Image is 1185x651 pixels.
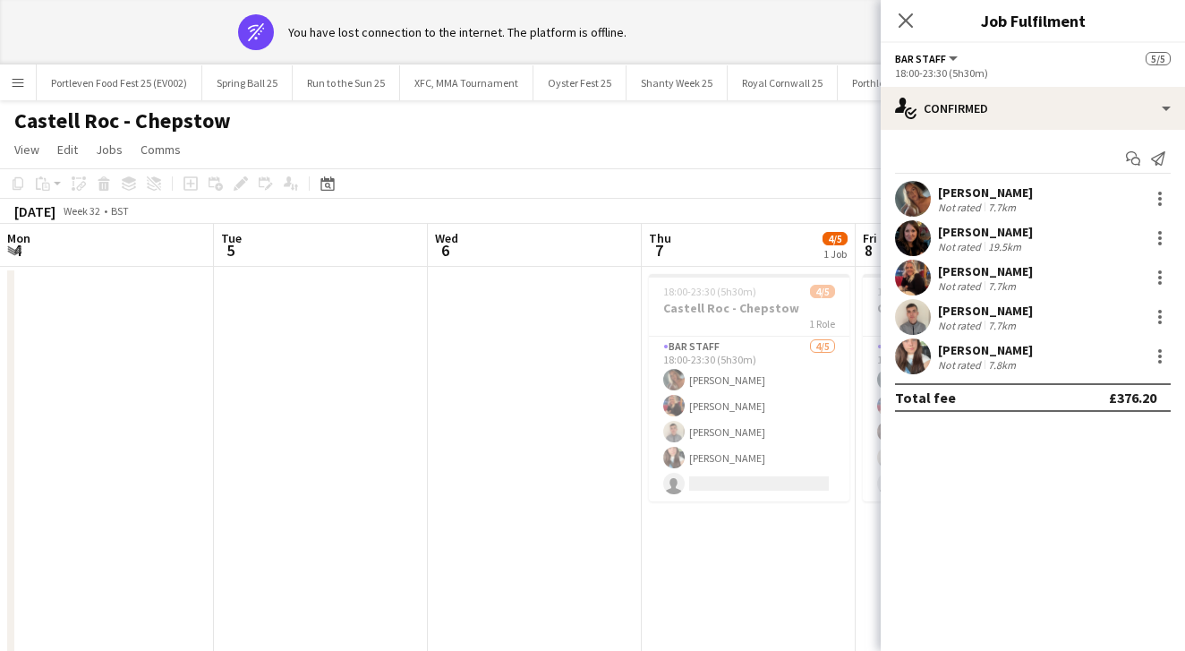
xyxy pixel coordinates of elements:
[649,300,849,316] h3: Castell Roc - Chepstow
[663,285,756,298] span: 18:00-23:30 (5h30m)
[627,65,728,100] button: Shanty Week 25
[863,337,1063,501] app-card-role: Bar Staff4/518:00-23:30 (5h30m)[PERSON_NAME][PERSON_NAME][PERSON_NAME][PERSON_NAME]
[985,240,1025,253] div: 19.5km
[938,184,1033,201] div: [PERSON_NAME]
[649,337,849,501] app-card-role: Bar Staff4/518:00-23:30 (5h30m)[PERSON_NAME][PERSON_NAME][PERSON_NAME][PERSON_NAME]
[938,240,985,253] div: Not rated
[14,141,39,158] span: View
[435,230,458,246] span: Wed
[985,201,1019,214] div: 7.7km
[728,65,838,100] button: Royal Cornwall 25
[809,317,835,330] span: 1 Role
[432,240,458,261] span: 6
[881,9,1185,32] h3: Job Fulfilment
[133,138,188,161] a: Comms
[938,263,1033,279] div: [PERSON_NAME]
[985,319,1019,332] div: 7.7km
[400,65,533,100] button: XFC, MMA Tournament
[985,358,1019,372] div: 7.8km
[4,240,30,261] span: 4
[860,240,877,261] span: 8
[14,107,231,134] h1: Castell Roc - Chepstow
[895,52,960,65] button: Bar Staff
[863,230,877,246] span: Fri
[985,279,1019,293] div: 7.7km
[938,224,1033,240] div: [PERSON_NAME]
[7,230,30,246] span: Mon
[533,65,627,100] button: Oyster Fest 25
[37,65,202,100] button: Portleven Food Fest 25 (EV002)
[938,303,1033,319] div: [PERSON_NAME]
[14,202,55,220] div: [DATE]
[1146,52,1171,65] span: 5/5
[111,204,129,218] div: BST
[877,285,970,298] span: 18:00-23:30 (5h30m)
[938,358,985,372] div: Not rated
[293,65,400,100] button: Run to the Sun 25
[895,389,956,407] div: Total fee
[1109,389,1156,407] div: £376.20
[895,66,1171,80] div: 18:00-23:30 (5h30m)
[221,230,242,246] span: Tue
[649,230,671,246] span: Thu
[59,204,104,218] span: Week 32
[938,342,1033,358] div: [PERSON_NAME]
[895,52,946,65] span: Bar Staff
[7,138,47,161] a: View
[938,319,985,332] div: Not rated
[823,232,848,245] span: 4/5
[57,141,78,158] span: Edit
[96,141,123,158] span: Jobs
[838,65,1002,100] button: Porthleven Food Festival 2024
[646,240,671,261] span: 7
[89,138,130,161] a: Jobs
[649,274,849,501] app-job-card: 18:00-23:30 (5h30m)4/5Castell Roc - Chepstow1 RoleBar Staff4/518:00-23:30 (5h30m)[PERSON_NAME][PE...
[863,300,1063,316] h3: Castell Roc - Chepstow
[938,201,985,214] div: Not rated
[202,65,293,100] button: Spring Ball 25
[881,87,1185,130] div: Confirmed
[810,285,835,298] span: 4/5
[938,279,985,293] div: Not rated
[288,24,627,40] div: You have lost connection to the internet. The platform is offline.
[823,247,847,261] div: 1 Job
[50,138,85,161] a: Edit
[863,274,1063,501] app-job-card: 18:00-23:30 (5h30m)4/5Castell Roc - Chepstow1 RoleBar Staff4/518:00-23:30 (5h30m)[PERSON_NAME][PE...
[218,240,242,261] span: 5
[141,141,181,158] span: Comms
